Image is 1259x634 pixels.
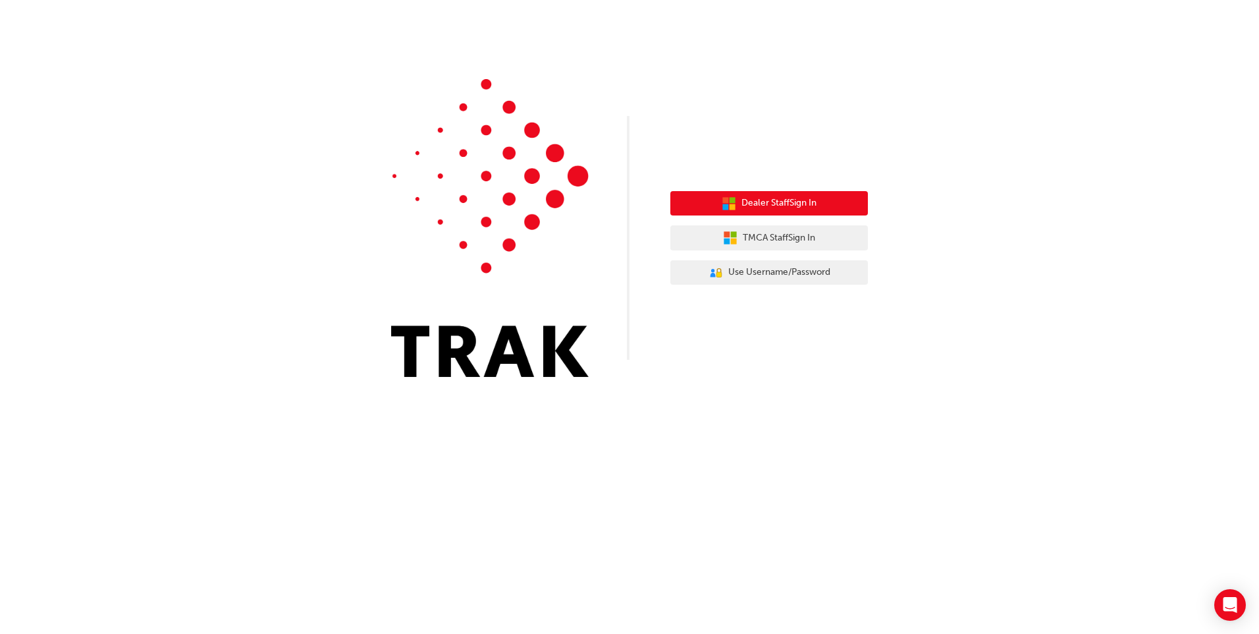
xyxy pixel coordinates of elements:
[1214,589,1246,621] div: Open Intercom Messenger
[670,225,868,250] button: TMCA StaffSign In
[741,196,817,211] span: Dealer Staff Sign In
[728,265,830,280] span: Use Username/Password
[670,191,868,216] button: Dealer StaffSign In
[391,79,589,377] img: Trak
[670,260,868,285] button: Use Username/Password
[743,231,815,246] span: TMCA Staff Sign In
